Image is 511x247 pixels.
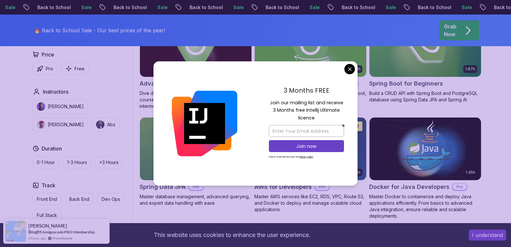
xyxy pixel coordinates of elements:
h2: Instructors [43,88,68,96]
img: instructor img [37,120,45,129]
p: Free [74,66,84,72]
span: Bought [28,229,42,234]
p: 🔥 Back to School Sale - Our best prices of the year! [34,26,165,34]
span: 6 hours ago [28,235,46,241]
p: Back End [69,196,89,202]
h2: Duration [42,145,62,152]
p: Sale [456,4,477,11]
p: Pro [189,184,203,190]
p: 1.45h [466,170,475,175]
button: +3 Hours [95,156,123,169]
button: Back End [65,193,93,205]
p: 1-3 Hours [67,159,87,166]
h2: Docker for Java Developers [369,182,449,191]
h2: Spring Boot for Beginners [369,79,443,88]
button: 1-3 Hours [63,156,91,169]
p: Abz [107,121,115,128]
p: [PERSON_NAME] [48,103,84,110]
p: Front End [37,196,57,202]
span: [PERSON_NAME] [28,223,67,229]
button: Full Stack [33,209,61,221]
img: provesource social proof notification image [5,221,26,242]
h2: AWS for Developers [254,182,312,191]
p: Back to School [412,4,456,11]
p: [PERSON_NAME] [48,121,84,128]
p: Sale [76,4,96,11]
p: Sale [304,4,325,11]
p: Back to School [336,4,380,11]
a: Spring Data JPA card6.65hNEWSpring Data JPAProMaster database management, advanced querying, and ... [140,117,252,206]
button: Accept cookies [469,230,506,241]
h2: Price [42,51,54,58]
button: 0-1 Hour [33,156,59,169]
p: Dev Ops [102,196,120,202]
a: Advanced Spring Boot card5.18hAdvanced Spring BootProDive deep into Spring Boot with our advanced... [140,14,252,109]
img: instructor img [96,120,104,129]
p: Full Stack [37,212,57,219]
p: Back to School [108,4,152,11]
p: Sale [380,4,401,11]
button: instructor img[PERSON_NAME] [33,118,88,132]
p: Pro [315,184,329,190]
img: Spring Data JPA card [140,118,251,180]
p: Master AWS services like EC2, RDS, VPC, Route 53, and Docker to deploy and manage scalable cloud ... [254,193,367,213]
p: Back to School [260,4,304,11]
a: Docker for Java Developers card1.45hDocker for Java DevelopersProMaster Docker to containerize an... [369,117,481,219]
p: Master Docker to containerize and deploy Java applications efficiently. From basics to advanced J... [369,193,481,219]
p: Grab Now [444,23,457,38]
button: instructor imgAbz [92,118,120,132]
p: Pro [453,184,467,190]
p: +3 Hours [99,159,119,166]
h2: Spring Data JPA [140,182,186,191]
p: Master database management, advanced querying, and expert data handling with ease [140,193,252,206]
p: Back to School [184,4,228,11]
button: Front End [33,193,61,205]
button: instructor img[PERSON_NAME] [33,99,88,114]
img: instructor img [37,102,45,111]
h2: Advanced Spring Boot [140,79,204,88]
a: Amigoscode PRO Membership [42,230,95,234]
p: Back to School [32,4,76,11]
button: Free [61,62,89,75]
button: Pro [33,62,57,75]
a: Spring Boot for Beginners card1.67hNEWSpring Boot for BeginnersBuild a CRUD API with Spring Boot ... [369,14,481,103]
p: 0-1 Hour [37,159,55,166]
p: Dive deep into Spring Boot with our advanced course, designed to take your skills from intermedia... [140,90,252,109]
p: Sale [228,4,249,11]
p: Sale [152,4,172,11]
h2: Track [42,181,55,189]
p: 1.67h [465,67,475,72]
p: Pro [46,66,53,72]
a: ProveSource [53,235,73,241]
p: Build a CRUD API with Spring Boot and PostgreSQL database using Spring Data JPA and Spring AI [369,90,481,103]
div: This website uses cookies to enhance the user experience. [5,228,459,242]
button: Dev Ops [97,193,124,205]
img: Docker for Java Developers card [369,118,481,180]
